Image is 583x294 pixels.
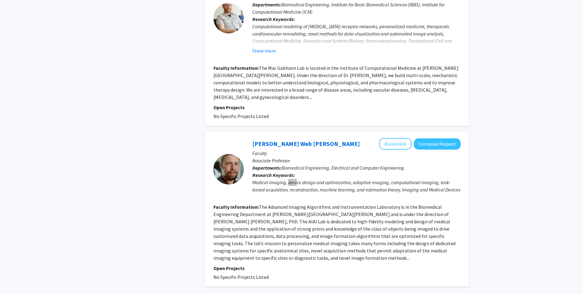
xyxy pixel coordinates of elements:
[213,65,259,71] b: Faculty Information:
[252,140,360,147] a: [PERSON_NAME] Web [PERSON_NAME]
[213,65,459,100] fg-read-more: The Mac Gabhann Lab is located in the Institute of Computational Medicine at [PERSON_NAME][GEOGRA...
[252,47,276,54] button: Show more
[5,267,26,289] iframe: Chat
[252,157,461,164] p: Associate Professor
[252,150,461,157] p: Faculty
[213,113,269,119] span: No Specific Projects Listed
[252,2,281,8] b: Departments:
[213,204,259,210] b: Faculty Information:
[281,165,404,171] span: Biomedical Engineering, Electrical and Computer Engineering
[213,204,455,261] fg-read-more: The Advanced Imaging Algorithms and Instrumentation Laboratory is in the Biomedical Engineering D...
[213,265,461,272] p: Open Projects
[252,23,461,52] div: Computational modeling of [MEDICAL_DATA]-receptor networks, personalized medicine, therapeutic ca...
[252,2,445,15] span: Biomedical Engineering, Institute for Basic Biomedical Sciences (IBBS), Institute for Computation...
[414,138,461,150] button: Compose Request to J. Web Stayman
[252,165,281,171] b: Departments:
[379,138,411,150] button: Add J. Web Stayman to Bookmarks
[252,172,295,178] b: Research Keywords:
[252,179,461,193] div: Medical imaging, device design and optimization, adaptive imaging, computational imaging, task-ba...
[213,274,269,280] span: No Specific Projects Listed
[213,104,461,111] p: Open Projects
[252,16,295,22] b: Research Keywords:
